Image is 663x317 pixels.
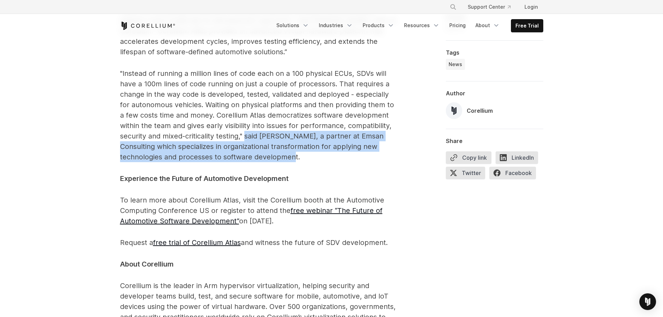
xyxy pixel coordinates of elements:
a: Login [519,1,543,13]
a: LinkedIn [496,151,542,167]
span: Facebook [489,167,536,179]
a: Free Trial [511,19,543,32]
span: Twitter [446,167,485,179]
a: Twitter [446,167,489,182]
div: Corellium [467,106,493,115]
img: Corellium [446,102,463,119]
a: Corellium Home [120,22,175,30]
a: Pricing [445,19,470,32]
a: Facebook [489,167,540,182]
span: News [449,61,462,68]
div: Author [446,90,543,97]
div: Tags [446,49,543,56]
a: free trial of Corellium Atlas [153,238,241,247]
a: Support Center [462,1,516,13]
a: News [446,59,465,70]
p: "Instead of running a million lines of code each on a 100 physical ECUs, SDVs will have a 100m li... [120,68,398,162]
button: Copy link [446,151,491,164]
a: Solutions [272,19,313,32]
div: Navigation Menu [441,1,543,13]
a: Products [358,19,398,32]
span: Request a and witness the future of SDV development. [120,238,388,247]
div: Navigation Menu [272,19,543,32]
span: LinkedIn [496,151,538,164]
button: Search [447,1,459,13]
span: To learn more about Corellium Atlas, visit the Corellium booth at the Automotive Computing Confer... [120,196,384,225]
div: Open Intercom Messenger [639,293,656,310]
p: Experience the Future of Automotive Development [120,173,398,184]
div: Share [446,137,543,144]
a: About [471,19,504,32]
a: Resources [400,19,444,32]
p: About Corellium [120,259,398,269]
a: Industries [315,19,357,32]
